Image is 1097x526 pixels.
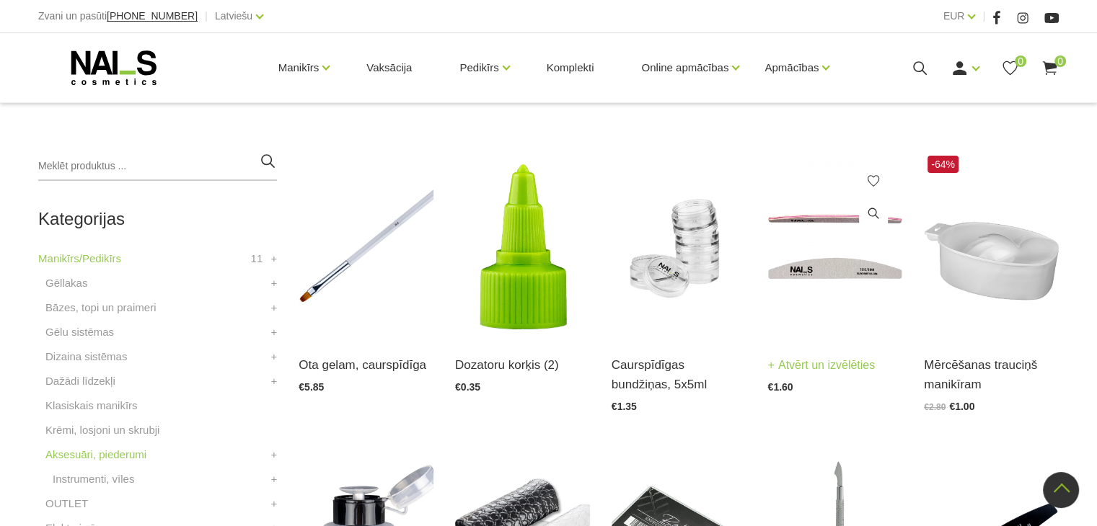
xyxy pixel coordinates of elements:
a: Pedikīrs [459,39,498,97]
span: 0 [1054,55,1066,67]
a: + [271,446,278,463]
a: + [271,299,278,316]
span: [PHONE_NUMBER] [107,10,198,22]
span: -64% [928,156,959,173]
a: Manikīrs [278,39,320,97]
a: 0 [1041,59,1059,77]
a: Caurspīdīgas bundžiņas, 5x5ml [612,355,746,394]
span: | [982,7,985,25]
a: + [271,324,278,341]
span: €5.85 [299,381,324,393]
img: Mērcēšanas trauciņš manikīramĒrts un praktisks mērcēšanas trauciņš, piemērots nagu kopšanai un pr... [924,152,1059,337]
a: Gēllakas [45,275,87,292]
a: 0 [1001,59,1019,77]
a: Gēlu sistēmas [45,324,114,341]
a: Dizaina sistēmas [45,348,127,365]
a: + [271,471,278,488]
a: Dozatoru korķis (2) [455,355,590,375]
span: 11 [251,250,263,267]
a: Online apmācības [641,39,728,97]
a: Ota gelam, caurspīdīga [299,355,433,375]
span: €1.00 [949,401,974,412]
img: Gela ota darbam ar dažādu veidu UV/LED geliem.... [299,152,433,337]
a: Vaksācija [355,33,423,102]
a: Klasiskais manikīrs [45,397,138,414]
span: 0 [1015,55,1026,67]
a: Mērcēšanas trauciņš manikīram [924,355,1059,394]
a: + [271,495,278,512]
a: Latviešu [215,7,252,24]
a: + [271,348,278,365]
img: Description [612,152,746,337]
span: €2.80 [924,402,946,412]
a: + [271,250,278,267]
a: Instrumenti, vīles [53,471,134,488]
a: [PHONE_NUMBER] [107,11,198,22]
a: Dažādi līdzekļi [45,373,115,390]
a: + [271,373,278,390]
a: Aksesuāri, piederumi [45,446,146,463]
a: Krēmi, losjoni un skrubji [45,422,159,439]
span: €1.60 [767,381,793,393]
div: Zvani un pasūti [38,7,198,25]
h2: Kategorijas [38,210,277,228]
a: Manikīrs/Pedikīrs [38,250,121,267]
span: €0.35 [455,381,480,393]
input: Meklēt produktus ... [38,152,277,181]
a: Atvērt un izvēlēties [767,355,875,375]
img: Za'lais (20/415) der 30, 50 un 100ml pudelītēm. Melnais (24/415) 250 un 500ml pudelēm.... [455,152,590,337]
span: €1.35 [612,401,637,412]
a: OUTLET [45,495,88,512]
a: + [271,275,278,292]
img: Ilgi kalpojoša nagu kopšanas vīle 100/100 griti. Paredzēta dabīgā naga, gēla vai akrila apstrādei... [767,152,902,337]
a: Bāzes, topi un praimeri [45,299,156,316]
span: | [205,7,208,25]
a: EUR [943,7,965,24]
a: Apmācības [765,39,819,97]
a: Komplekti [535,33,606,102]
